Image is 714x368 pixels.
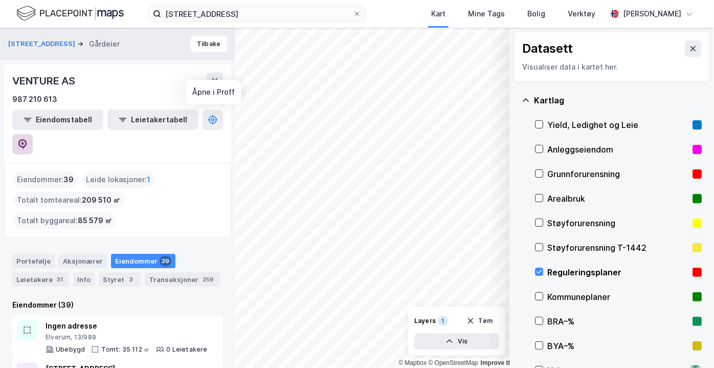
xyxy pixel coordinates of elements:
div: Portefølje [12,254,55,268]
div: Ubebygd [56,345,85,354]
div: Transaksjoner [145,272,220,287]
div: Kontrollprogram for chat [663,319,714,368]
span: 1 [147,174,150,186]
div: 987 210 613 [12,93,57,105]
div: Totalt tomteareal : [13,192,124,208]
a: OpenStreetMap [429,359,478,366]
div: Bolig [527,8,545,20]
div: Totalt byggareal : [13,212,116,229]
div: Layers [414,317,436,325]
div: | [398,358,691,368]
span: 39 [63,174,74,186]
div: VENTURE AS [12,73,77,89]
div: Eiendommer [111,254,175,268]
div: Eiendommer (39) [12,299,223,311]
iframe: Chat Widget [663,319,714,368]
div: Yield, Ledighet og Leie [547,119,688,131]
div: 39 [160,256,171,266]
a: Improve this map [481,359,531,366]
div: Datasett [522,40,573,57]
div: Grunnforurensning [547,168,688,180]
div: Reguleringsplaner [547,266,688,278]
div: [PERSON_NAME] [623,8,681,20]
div: Støyforurensning [547,217,688,229]
div: Anleggseiendom [547,143,688,156]
div: Leide lokasjoner : [82,171,154,188]
div: Kartlag [534,94,702,106]
div: Kart [431,8,445,20]
button: Tilbake [190,36,227,52]
div: BRA–% [547,315,688,328]
span: 209 510 ㎡ [82,194,120,206]
button: Tøm [460,313,499,329]
a: Mapbox [398,359,427,366]
div: BYA–% [547,340,688,352]
img: logo.f888ab2527a4732fd821a326f86c7f29.svg [16,5,124,23]
span: 85 579 ㎡ [78,214,112,227]
div: 31 [55,274,65,285]
button: Leietakertabell [107,110,198,130]
button: Eiendomstabell [12,110,103,130]
button: [STREET_ADDRESS] [8,39,77,49]
div: Kommuneplaner [547,291,688,303]
div: Gårdeier [89,38,120,50]
div: Mine Tags [468,8,505,20]
div: Styret [99,272,141,287]
div: Eiendommer : [13,171,78,188]
div: 3 [126,274,137,285]
div: Visualiser data i kartet her. [522,61,701,73]
div: Leietakere [12,272,69,287]
div: Elverum, 13/989 [46,333,208,341]
div: Støyforurensning T-1442 [547,242,688,254]
button: Vis [414,333,499,350]
div: Ingen adresse [46,320,208,332]
div: Verktøy [568,8,595,20]
div: Arealbruk [547,192,688,205]
input: Søk på adresse, matrikkel, gårdeiere, leietakere eller personer [161,6,353,21]
div: Aksjonærer [59,254,107,268]
div: 0 Leietakere [166,345,207,354]
div: Info [73,272,95,287]
div: Tomt: 35 112 ㎡ [101,345,150,354]
div: 1 [438,316,448,326]
div: 259 [200,274,216,285]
